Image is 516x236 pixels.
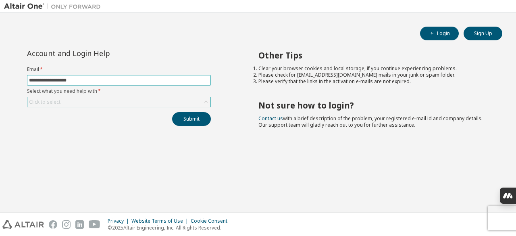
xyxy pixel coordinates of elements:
[2,220,44,229] img: altair_logo.svg
[29,99,60,105] div: Click to select
[258,100,488,111] h2: Not sure how to login?
[131,218,191,224] div: Website Terms of Use
[62,220,71,229] img: instagram.svg
[258,115,483,128] span: with a brief description of the problem, your registered e-mail id and company details. Our suppo...
[108,218,131,224] div: Privacy
[49,220,57,229] img: facebook.svg
[172,112,211,126] button: Submit
[191,218,232,224] div: Cookie Consent
[258,50,488,61] h2: Other Tips
[89,220,100,229] img: youtube.svg
[258,65,488,72] li: Clear your browser cookies and local storage, if you continue experiencing problems.
[27,97,210,107] div: Click to select
[108,224,232,231] p: © 2025 Altair Engineering, Inc. All Rights Reserved.
[27,66,211,73] label: Email
[27,50,174,56] div: Account and Login Help
[258,115,283,122] a: Contact us
[4,2,105,10] img: Altair One
[464,27,502,40] button: Sign Up
[27,88,211,94] label: Select what you need help with
[258,72,488,78] li: Please check for [EMAIL_ADDRESS][DOMAIN_NAME] mails in your junk or spam folder.
[258,78,488,85] li: Please verify that the links in the activation e-mails are not expired.
[75,220,84,229] img: linkedin.svg
[420,27,459,40] button: Login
